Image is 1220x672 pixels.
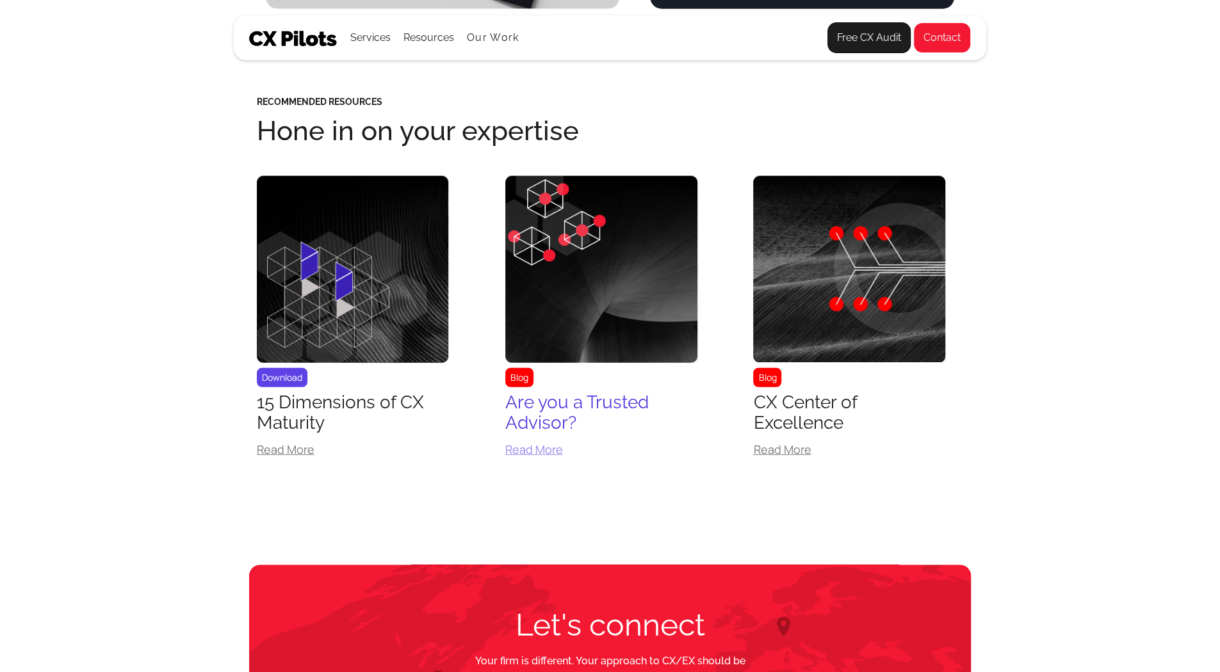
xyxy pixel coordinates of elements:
[448,607,773,643] h2: Let's connect
[403,29,454,47] div: Resources
[505,392,697,433] div: Are you a Trusted Advisor?
[913,22,971,53] a: Contact
[403,16,454,60] div: Resources
[753,176,945,465] a: BlogCX Center of ExcellenceRead More
[257,392,449,433] div: 15 Dimensions of CX Maturity
[257,444,449,455] div: Read More
[257,116,963,145] h2: Hone in on your expertise
[257,176,449,465] a: Download15 Dimensions of CX MaturityRead More
[350,16,391,60] div: Services
[257,368,307,387] div: Download
[753,444,945,455] div: Read More
[753,392,945,433] div: CX Center of Excellence
[467,32,519,44] a: Our Work
[505,444,697,455] div: Read More
[505,176,697,465] a: BlogAre you a Trusted Advisor?Read More
[505,368,533,387] div: Blog
[827,22,911,53] a: Free CX Audit
[257,97,963,106] h5: Recommended Resources
[350,29,391,47] div: Services
[753,368,781,387] div: Blog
